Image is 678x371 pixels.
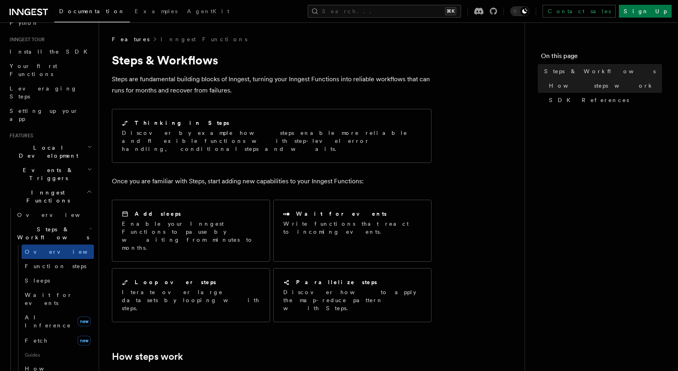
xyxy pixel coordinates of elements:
[6,166,87,182] span: Events & Triggers
[6,163,94,185] button: Events & Triggers
[541,51,662,64] h4: On this page
[161,35,247,43] a: Inngest Functions
[296,278,377,286] h2: Parallelize steps
[273,200,431,262] a: Wait for eventsWrite functions that react to incoming events.
[6,36,45,43] span: Inngest tour
[59,8,125,14] span: Documentation
[122,288,260,312] p: Iterate over large datasets by looping with steps.
[546,93,662,107] a: SDK References
[544,67,656,75] span: Steps & Workflows
[17,212,99,218] span: Overview
[549,96,629,104] span: SDK References
[22,310,94,333] a: AI Inferencenew
[619,5,672,18] a: Sign Up
[112,74,431,96] p: Steps are fundamental building blocks of Inngest, turning your Inngest Functions into reliable wo...
[122,129,422,153] p: Discover by example how steps enable more reliable and flexible functions with step-level error h...
[14,222,94,245] button: Steps & Workflows
[543,5,616,18] a: Contact sales
[182,2,234,22] a: AgentKit
[10,20,39,26] span: Python
[541,64,662,78] a: Steps & Workflows
[10,48,92,55] span: Install the SDK
[283,288,422,312] p: Discover how to apply the map-reduce pattern with Steps.
[135,278,216,286] h2: Loop over steps
[130,2,182,22] a: Examples
[308,5,461,18] button: Search...⌘K
[445,7,456,15] kbd: ⌘K
[135,210,181,218] h2: Add sleeps
[22,245,94,259] a: Overview
[10,85,77,100] span: Leveraging Steps
[78,317,91,326] span: new
[25,249,107,255] span: Overview
[22,349,94,361] span: Guides
[549,82,654,90] span: How steps work
[14,208,94,222] a: Overview
[25,277,50,284] span: Sleeps
[112,53,431,67] h1: Steps & Workflows
[25,263,86,269] span: Function steps
[22,333,94,349] a: Fetchnew
[22,273,94,288] a: Sleeps
[112,109,431,163] a: Thinking in StepsDiscover by example how steps enable more reliable and flexible functions with s...
[6,144,87,160] span: Local Development
[135,8,177,14] span: Examples
[296,210,387,218] h2: Wait for events
[6,81,94,104] a: Leveraging Steps
[273,268,431,322] a: Parallelize stepsDiscover how to apply the map-reduce pattern with Steps.
[546,78,662,93] a: How steps work
[187,8,229,14] span: AgentKit
[6,132,33,139] span: Features
[6,44,94,59] a: Install the SDK
[10,108,78,122] span: Setting up your app
[112,351,183,362] a: How steps work
[22,288,94,310] a: Wait for events
[112,268,270,322] a: Loop over stepsIterate over large datasets by looping with steps.
[6,59,94,81] a: Your first Functions
[112,176,431,187] p: Once you are familiar with Steps, start adding new capabilities to your Inngest Functions:
[54,2,130,22] a: Documentation
[510,6,529,16] button: Toggle dark mode
[25,292,72,306] span: Wait for events
[6,16,94,30] a: Python
[112,35,149,43] span: Features
[25,337,48,344] span: Fetch
[6,104,94,126] a: Setting up your app
[10,63,57,77] span: Your first Functions
[135,119,229,127] h2: Thinking in Steps
[122,220,260,252] p: Enable your Inngest Functions to pause by waiting from minutes to months.
[6,185,94,208] button: Inngest Functions
[22,259,94,273] a: Function steps
[6,140,94,163] button: Local Development
[14,225,89,241] span: Steps & Workflows
[78,336,91,345] span: new
[112,200,270,262] a: Add sleepsEnable your Inngest Functions to pause by waiting from minutes to months.
[283,220,422,236] p: Write functions that react to incoming events.
[25,314,71,329] span: AI Inference
[6,189,86,205] span: Inngest Functions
